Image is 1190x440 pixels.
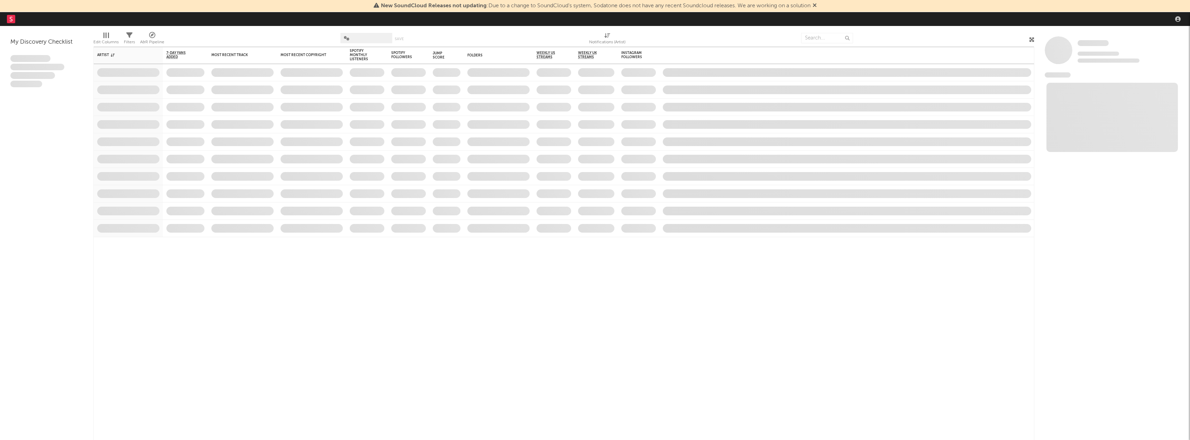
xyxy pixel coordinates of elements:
[1078,40,1109,47] a: Some Artist
[350,49,374,61] div: Spotify Monthly Listeners
[93,29,119,50] div: Edit Columns
[381,3,487,9] span: New SoundCloud Releases not updating
[97,53,149,57] div: Artist
[395,37,404,41] button: Save
[1078,52,1119,56] span: Tracking Since: [DATE]
[1045,72,1071,78] span: News Feed
[93,38,119,46] div: Edit Columns
[281,53,332,57] div: Most Recent Copyright
[140,29,164,50] div: A&R Pipeline
[813,3,817,9] span: Dismiss
[1078,40,1109,46] span: Some Artist
[10,55,51,62] span: Lorem ipsum dolor
[10,64,64,71] span: Integer aliquet in purus et
[10,38,83,46] div: My Discovery Checklist
[381,3,811,9] span: : Due to a change to SoundCloud's system, Sodatone does not have any recent Soundcloud releases. ...
[589,38,625,46] div: Notifications (Artist)
[211,53,263,57] div: Most Recent Track
[391,51,415,59] div: Spotify Followers
[801,33,853,43] input: Search...
[578,51,604,59] span: Weekly UK Streams
[124,29,135,50] div: Filters
[621,51,646,59] div: Instagram Followers
[467,53,519,57] div: Folders
[140,38,164,46] div: A&R Pipeline
[166,51,194,59] span: 7-Day Fans Added
[10,81,42,88] span: Aliquam viverra
[124,38,135,46] div: Filters
[537,51,561,59] span: Weekly US Streams
[1078,59,1139,63] span: 0 fans last week
[10,72,55,79] span: Praesent ac interdum
[433,51,450,60] div: Jump Score
[589,29,625,50] div: Notifications (Artist)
